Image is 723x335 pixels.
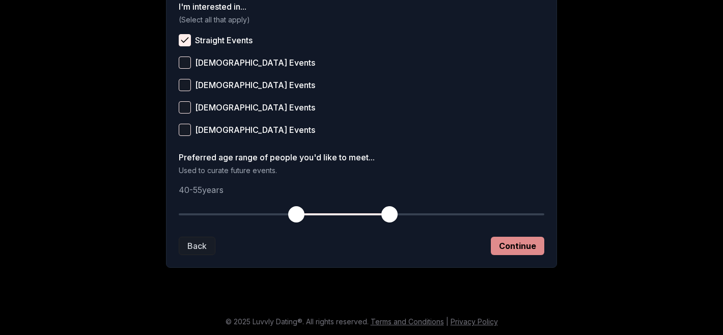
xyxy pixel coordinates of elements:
[179,79,191,91] button: [DEMOGRAPHIC_DATA] Events
[179,101,191,114] button: [DEMOGRAPHIC_DATA] Events
[446,317,449,326] span: |
[195,126,315,134] span: [DEMOGRAPHIC_DATA] Events
[179,57,191,69] button: [DEMOGRAPHIC_DATA] Events
[491,237,544,255] button: Continue
[371,317,444,326] a: Terms and Conditions
[179,184,544,196] p: 40 - 55 years
[179,165,544,176] p: Used to curate future events.
[195,81,315,89] span: [DEMOGRAPHIC_DATA] Events
[195,59,315,67] span: [DEMOGRAPHIC_DATA] Events
[179,3,544,11] label: I'm interested in...
[179,153,544,161] label: Preferred age range of people you'd like to meet...
[179,15,544,25] p: (Select all that apply)
[195,103,315,111] span: [DEMOGRAPHIC_DATA] Events
[179,124,191,136] button: [DEMOGRAPHIC_DATA] Events
[195,36,253,44] span: Straight Events
[451,317,498,326] a: Privacy Policy
[179,34,191,46] button: Straight Events
[179,237,215,255] button: Back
